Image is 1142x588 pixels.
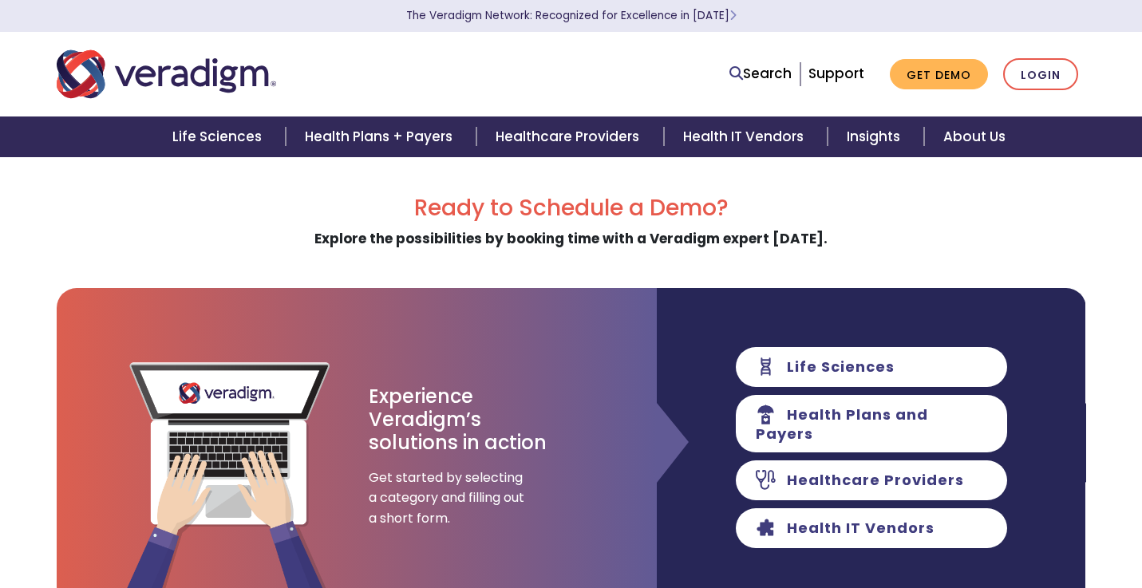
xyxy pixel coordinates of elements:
a: Support [808,64,864,83]
img: Veradigm logo [57,48,276,101]
a: Insights [828,116,924,157]
span: Learn More [729,8,737,23]
span: Get started by selecting a category and filling out a short form. [369,468,528,529]
a: Life Sciences [153,116,286,157]
h3: Experience Veradigm’s solutions in action [369,385,548,454]
a: Health IT Vendors [664,116,828,157]
a: Health Plans + Payers [286,116,476,157]
a: About Us [924,116,1025,157]
a: Healthcare Providers [476,116,663,157]
h2: Ready to Schedule a Demo? [57,195,1086,222]
strong: Explore the possibilities by booking time with a Veradigm expert [DATE]. [314,229,828,248]
a: The Veradigm Network: Recognized for Excellence in [DATE]Learn More [406,8,737,23]
a: Login [1003,58,1078,91]
a: Search [729,63,792,85]
a: Get Demo [890,59,988,90]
